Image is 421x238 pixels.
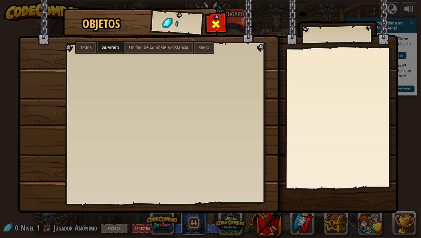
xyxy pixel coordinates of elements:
[175,18,179,29] span: 0
[198,45,209,50] span: Mago
[129,45,188,50] span: Unidad de combate a distancia
[82,17,120,30] h1: Objetos
[102,45,119,50] span: Guerrero
[80,45,92,50] span: Todos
